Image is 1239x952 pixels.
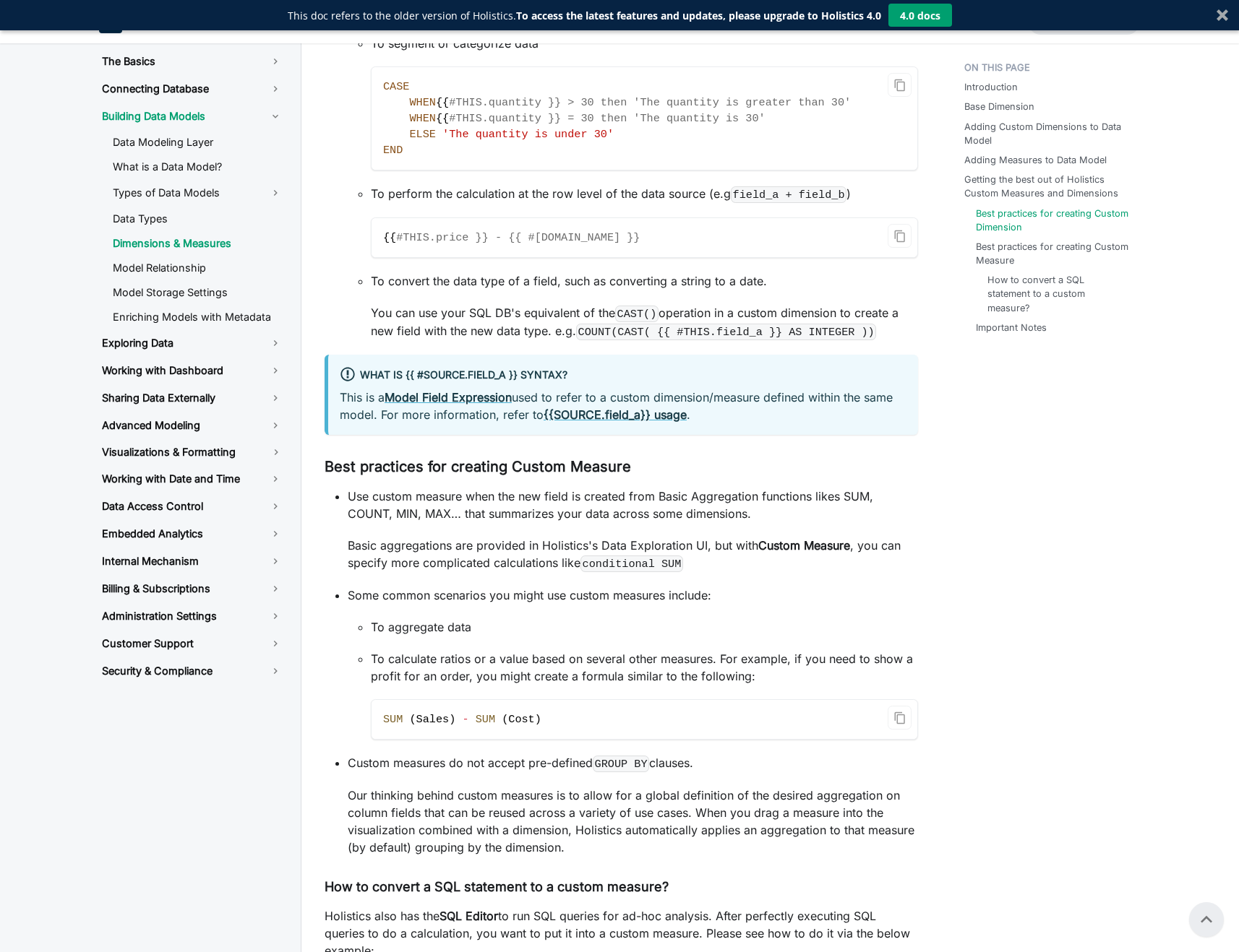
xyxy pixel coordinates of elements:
a: Introduction [964,80,1018,94]
div: What is {{ #SOURCE.field_a }} syntax? [340,366,906,385]
span: CASE [383,80,409,93]
a: Customer Support [90,631,294,656]
a: Working with Dashboard [90,358,294,383]
button: Copy code to clipboard [888,73,912,97]
button: Toggle the collapsible sidebar category 'Visualizations & Formatting' [258,441,294,464]
a: Advanced Modeling [90,413,294,438]
p: This is a used to refer to a custom dimension/measure defined within the same model. For more inf... [340,389,906,423]
div: This doc refers to the older version of Holistics.To access the latest features and updates, plea... [288,8,881,23]
a: Data Types [101,208,294,230]
span: ( [502,713,508,726]
a: Working with Date and Time [90,467,294,491]
a: Security & Compliance [90,659,294,683]
a: Best practices for creating Custom Measure [976,240,1131,267]
span: Sales [416,713,450,726]
a: Data Modeling Layer [101,131,294,153]
nav: Docs sidebar [85,43,301,952]
p: To perform the calculation at the row level of the data source (e.g ) [371,185,918,203]
a: Model Relationship [101,257,294,279]
span: #THIS.price }} - {{ #[DOMAIN_NAME] }} [396,231,640,244]
a: Sharing Data Externally [90,386,294,410]
h4: How to convert a SQL statement to a custom measure? [325,879,918,896]
span: WHEN [409,112,435,125]
a: What is a Data Model? [101,156,294,178]
strong: SQL Editor [440,909,498,923]
span: - [462,713,468,726]
a: Getting the best out of Holistics Custom Measures and Dimensions [964,173,1137,200]
p: To segment or categorize data [371,35,918,52]
span: WHEN [409,96,435,109]
a: How to convert a SQL statement to a custom measure? [987,273,1126,315]
a: Embedded Analytics [90,522,294,546]
a: Important Notes [976,321,1047,334]
button: Copy code to clipboard [888,706,912,730]
span: #THIS.quantity }} = 30 then 'The quantity is 30' [449,112,765,125]
a: Enriching Models with Metadata [101,306,294,328]
p: To aggregate data [371,618,918,636]
p: Some common scenarios you might use custom measures include: [348,587,918,604]
span: END [383,144,403,157]
strong: Custom Measure [758,538,850,553]
span: ) [535,713,541,726]
a: Model Storage Settings [101,282,294,303]
a: Building Data Models [90,104,294,129]
a: Data Access Control [90,494,294,519]
p: Our thinking behind custom measures is to allow for a global definition of the desired aggregatio... [348,787,918,856]
span: {{ [383,231,396,244]
code: GROUP BY [593,756,649,772]
code: field_a + field_b [731,186,846,203]
a: Connecting Database [90,77,294,101]
a: Model Field Expression [385,390,512,404]
code: COUNT(CAST( {{ #THIS.field_a }} AS INTEGER )) [576,324,876,340]
span: {{ [436,96,449,109]
span: ) [449,713,455,726]
p: You can use your SQL DB's equivalent of the operation in a custom dimension to create a new field... [371,304,918,340]
button: Scroll back to top [1189,902,1224,937]
span: ELSE [409,128,435,141]
span: {{ [436,112,449,125]
span: SUM [476,713,495,726]
p: Basic aggregations are provided in Holistics's Data Exploration UI, but with , you can specify mo... [348,537,918,572]
a: Visualizations & Formatting [90,441,258,464]
span: SUM [383,713,403,726]
a: Adding Custom Dimensions to Data Model [964,120,1137,147]
button: 4.0 docs [888,4,952,27]
a: The Basics [90,49,294,74]
p: To convert the data type of a field, such as converting a string to a date. [371,272,918,290]
a: Administration Settings [90,604,294,628]
strong: To access the latest features and updates, please upgrade to Holistics 4.0 [516,9,881,22]
span: Cost [508,713,534,726]
a: HolisticsHolistics Docs (3.0) [99,10,236,33]
a: Types of Data Models [101,181,294,205]
h3: Best practices for creating Custom Measure [325,458,918,476]
a: Base Dimension [964,100,1034,113]
a: Best practices for creating Custom Dimension [976,207,1131,234]
span: #THIS.quantity }} > 30 then 'The quantity is greater than 30' [449,96,851,109]
p: Use custom measure when the new field is created from Basic Aggregation functions likes SUM, COUN... [348,488,918,522]
p: To calculate ratios or a value based on several other measures. For example, if you need to show ... [371,650,918,685]
a: Adding Measures to Data Model [964,153,1107,167]
code: CAST() [615,306,659,322]
a: {{SOURCE.field_a}} usage [544,407,687,422]
button: Copy code to clipboard [888,224,912,248]
span: 'The quantity is under 30' [442,128,614,141]
p: This doc refers to the older version of Holistics. [288,8,881,23]
span: ( [409,713,416,726]
a: Exploring Data [90,331,294,355]
p: Custom measures do not accept pre-defined clauses. [348,754,918,772]
a: Dimensions & Measures [101,233,294,254]
a: Billing & Subscriptions [90,576,294,601]
a: Internal Mechanism [90,549,294,574]
code: conditional SUM [580,555,683,572]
